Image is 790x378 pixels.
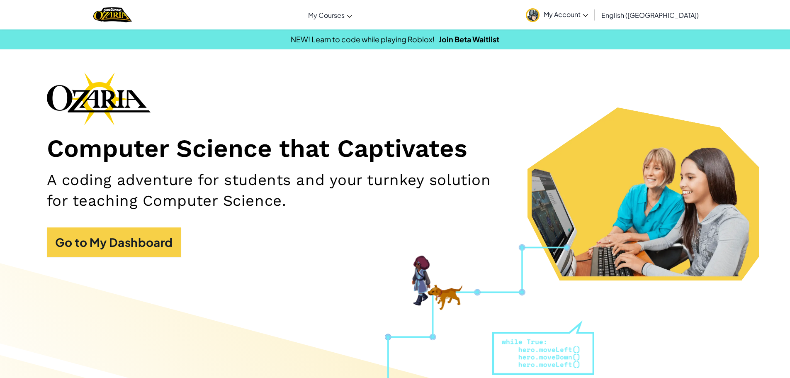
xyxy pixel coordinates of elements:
span: NEW! Learn to code while playing Roblox! [291,34,435,44]
span: English ([GEOGRAPHIC_DATA]) [601,11,699,20]
a: Join Beta Waitlist [439,34,499,44]
span: My Courses [308,11,345,20]
img: Ozaria branding logo [47,72,151,125]
img: avatar [526,8,540,22]
a: Go to My Dashboard [47,227,181,257]
h1: Computer Science that Captivates [47,134,744,164]
a: My Account [522,2,592,28]
a: Ozaria by CodeCombat logo [93,6,132,23]
a: My Courses [304,4,356,26]
span: My Account [544,10,588,19]
img: Home [93,6,132,23]
h2: A coding adventure for students and your turnkey solution for teaching Computer Science. [47,170,514,211]
a: English ([GEOGRAPHIC_DATA]) [597,4,703,26]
